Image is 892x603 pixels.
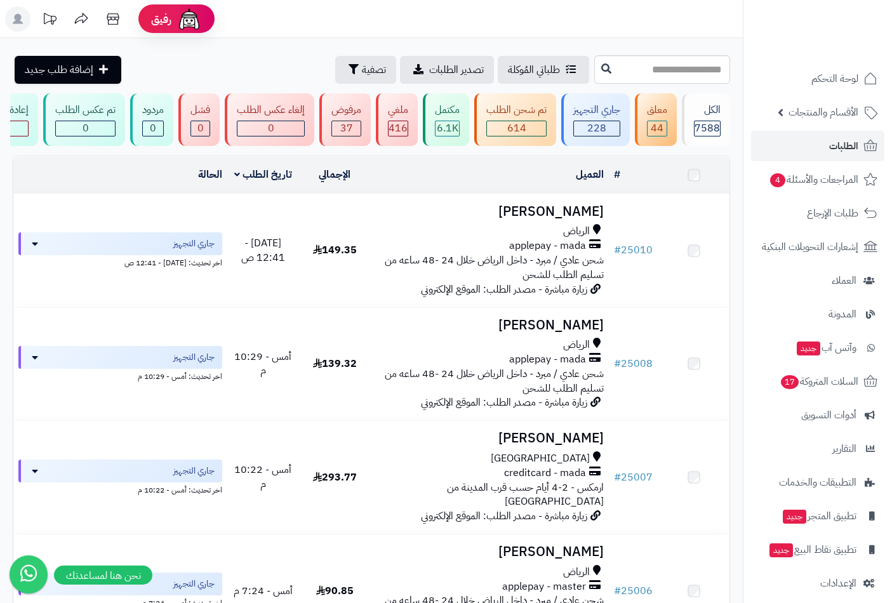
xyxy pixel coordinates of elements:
[508,62,560,77] span: طلباتي المُوكلة
[780,373,858,390] span: السلات المتروكة
[313,470,357,485] span: 293.77
[376,431,604,446] h3: [PERSON_NAME]
[429,62,484,77] span: تصدير الطلبات
[768,541,856,559] span: تطبيق نقاط البيع
[651,121,663,136] span: 44
[614,356,621,371] span: #
[491,451,590,466] span: [GEOGRAPHIC_DATA]
[436,121,459,136] div: 6089
[376,204,604,219] h3: [PERSON_NAME]
[614,470,621,485] span: #
[751,467,884,498] a: التطبيقات والخدمات
[509,239,586,253] span: applepay - mada
[332,121,361,136] div: 37
[316,583,354,599] span: 90.85
[55,103,116,117] div: تم عكس الطلب
[486,103,547,117] div: تم شحن الطلب
[362,62,386,77] span: تصفية
[340,121,353,136] span: 37
[563,224,590,239] span: الرياض
[373,93,420,146] a: ملغي 416
[18,255,222,268] div: اخر تحديث: [DATE] - 12:41 ص
[472,93,559,146] a: تم شحن الطلب 614
[789,103,858,121] span: الأقسام والمنتجات
[190,103,210,117] div: فشل
[587,121,606,136] span: 228
[15,56,121,84] a: إضافة طلب جديد
[509,352,586,367] span: applepay - mada
[797,341,820,355] span: جديد
[151,11,171,27] span: رفيق
[498,56,589,84] a: طلباتي المُوكلة
[234,583,293,599] span: أمس - 7:24 م
[34,6,65,35] a: تحديثات المنصة
[614,242,621,258] span: #
[421,282,587,297] span: زيارة مباشرة - مصدر الطلب: الموقع الإلكتروني
[614,356,653,371] a: #25008
[751,534,884,565] a: تطبيق نقاط البيعجديد
[801,406,856,424] span: أدوات التسويق
[234,167,292,182] a: تاريخ الطلب
[18,482,222,496] div: اخر تحديث: أمس - 10:22 م
[751,568,884,599] a: الإعدادات
[573,103,620,117] div: جاري التجهيز
[829,305,856,323] span: المدونة
[832,440,856,458] span: التقارير
[389,121,408,136] div: 416
[173,465,215,477] span: جاري التجهيز
[751,232,884,262] a: إشعارات التحويلات البنكية
[751,501,884,531] a: تطبيق المتجرجديد
[795,339,856,357] span: وآتس آب
[647,103,667,117] div: معلق
[762,238,858,256] span: إشعارات التحويلات البنكية
[769,543,793,557] span: جديد
[18,369,222,382] div: اخر تحديث: أمس - 10:29 م
[695,121,720,136] span: 7588
[769,171,858,189] span: المراجعات والأسئلة
[128,93,176,146] a: مردود 0
[421,395,587,410] span: زيارة مباشرة - مصدر الطلب: الموقع الإلكتروني
[173,237,215,250] span: جاري التجهيز
[782,507,856,525] span: تطبيق المتجر
[313,242,357,258] span: 149.35
[751,299,884,329] a: المدونة
[563,338,590,352] span: الرياض
[751,131,884,161] a: الطلبات
[781,375,799,389] span: 17
[487,121,546,136] div: 614
[614,583,621,599] span: #
[313,356,357,371] span: 139.32
[268,121,274,136] span: 0
[197,121,204,136] span: 0
[507,121,526,136] span: 614
[150,121,156,136] span: 0
[198,167,222,182] a: الحالة
[385,253,604,282] span: شحن عادي / مبرد - داخل الرياض خلال 24 -48 ساعه من تسليم الطلب للشحن
[811,70,858,88] span: لوحة التحكم
[820,574,856,592] span: الإعدادات
[142,103,164,117] div: مردود
[234,349,291,379] span: أمس - 10:29 م
[319,167,350,182] a: الإجمالي
[574,121,620,136] div: 228
[41,93,128,146] a: تم عكس الطلب 0
[376,545,604,559] h3: [PERSON_NAME]
[694,103,721,117] div: الكل
[751,366,884,397] a: السلات المتروكة17
[614,242,653,258] a: #25010
[563,565,590,580] span: الرياض
[504,466,586,480] span: creditcard - mada
[832,272,856,289] span: العملاء
[234,462,291,492] span: أمس - 10:22 م
[25,62,93,77] span: إضافة طلب جديد
[176,93,222,146] a: فشل 0
[559,93,632,146] a: جاري التجهيز 228
[751,265,884,296] a: العملاء
[388,103,408,117] div: ملغي
[502,580,586,594] span: applepay - master
[335,56,396,84] button: تصفية
[807,204,858,222] span: طلبات الإرجاع
[331,103,361,117] div: مرفوض
[222,93,317,146] a: إلغاء عكس الطلب 0
[376,318,604,333] h3: [PERSON_NAME]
